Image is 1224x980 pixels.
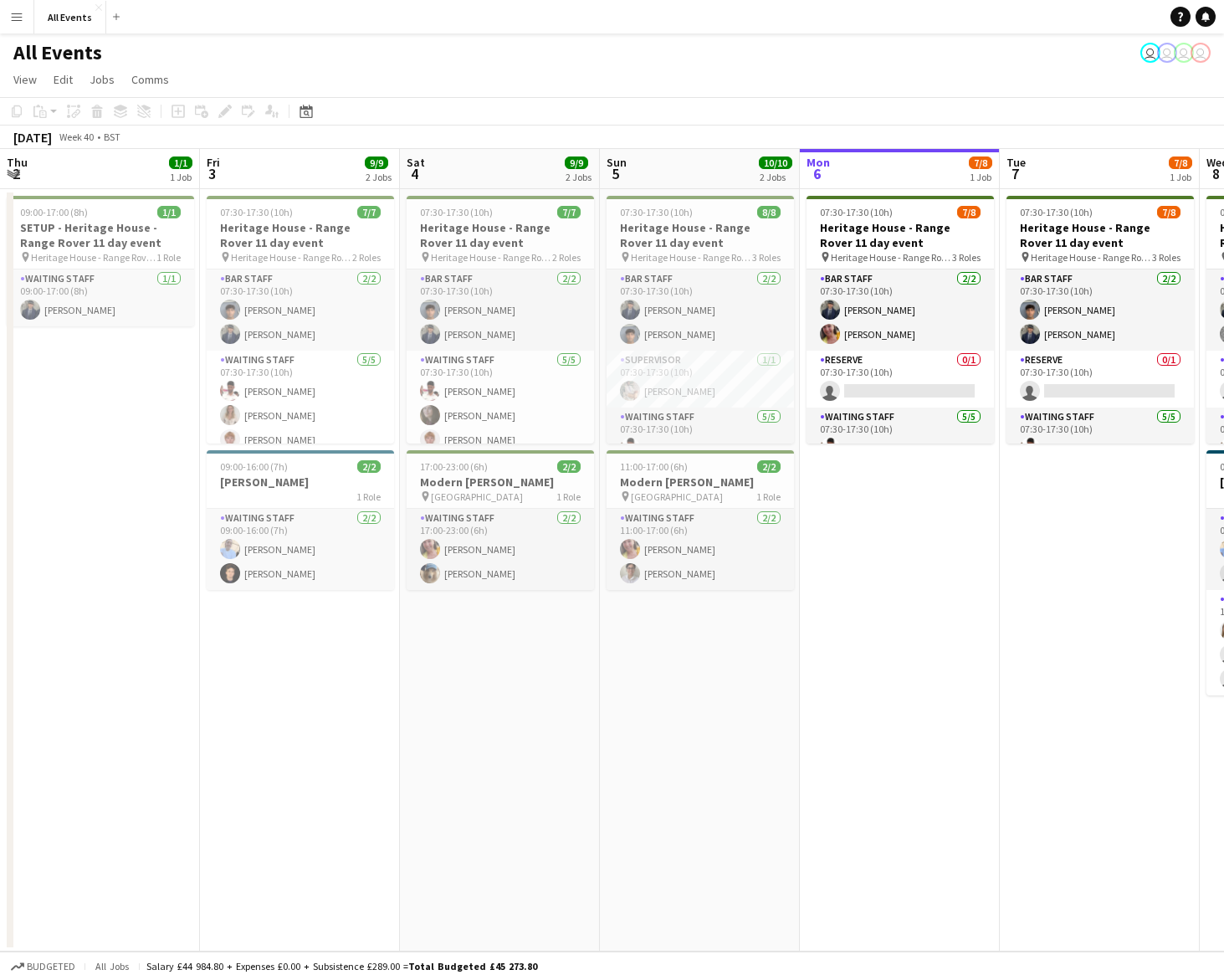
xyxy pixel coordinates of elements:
[831,251,952,264] span: Heritage House - Range Rover 11 day event
[169,156,192,169] span: 1/1
[631,490,723,503] span: [GEOGRAPHIC_DATA]
[1020,206,1093,218] span: 07:30-17:30 (10h)
[90,72,115,87] span: Jobs
[1006,155,1026,170] span: Tue
[1174,43,1194,63] app-user-avatar: Nathan Wong
[20,206,88,218] span: 09:00-17:00 (8h)
[607,351,794,408] app-card-role: Supervisor1/107:30-17:30 (10h)[PERSON_NAME]
[13,129,52,146] div: [DATE]
[47,69,79,90] a: Edit
[420,206,493,218] span: 07:30-17:30 (10h)
[1006,196,1194,444] app-job-card: 07:30-17:30 (10h)7/8Heritage House - Range Rover 11 day event Heritage House - Range Rover 11 day...
[1006,351,1194,408] app-card-role: Reserve0/107:30-17:30 (10h)
[807,220,994,250] h3: Heritage House - Range Rover 11 day event
[970,171,991,183] div: 1 Job
[157,206,181,218] span: 1/1
[607,220,794,250] h3: Heritage House - Range Rover 11 day event
[357,206,381,218] span: 7/7
[34,1,106,33] button: All Events
[366,171,392,183] div: 2 Jobs
[757,206,781,218] span: 8/8
[631,251,752,264] span: Heritage House - Range Rover 11 day event
[220,206,293,218] span: 07:30-17:30 (10h)
[207,450,394,590] app-job-card: 09:00-16:00 (7h)2/2[PERSON_NAME]1 RoleWaiting Staff2/209:00-16:00 (7h)[PERSON_NAME][PERSON_NAME]
[146,960,537,972] div: Salary £44 984.80 + Expenses £0.00 + Subsistence £289.00 =
[607,155,627,170] span: Sun
[407,155,425,170] span: Sat
[125,69,176,90] a: Comms
[357,460,381,473] span: 2/2
[207,475,394,490] h3: [PERSON_NAME]
[752,251,781,264] span: 3 Roles
[565,156,588,169] span: 9/9
[420,460,488,473] span: 17:00-23:00 (6h)
[207,196,394,444] div: 07:30-17:30 (10h)7/7Heritage House - Range Rover 11 day event Heritage House - Range Rover 11 day...
[13,72,37,87] span: View
[620,206,693,218] span: 07:30-17:30 (10h)
[8,957,78,976] button: Budgeted
[207,509,394,590] app-card-role: Waiting Staff2/209:00-16:00 (7h)[PERSON_NAME][PERSON_NAME]
[431,251,552,264] span: Heritage House - Range Rover 11 day event
[407,475,594,490] h3: Modern [PERSON_NAME]
[1031,251,1152,264] span: Heritage House - Range Rover 11 day event
[1152,251,1180,264] span: 3 Roles
[807,196,994,444] app-job-card: 07:30-17:30 (10h)7/8Heritage House - Range Rover 11 day event Heritage House - Range Rover 11 day...
[231,251,352,264] span: Heritage House - Range Rover 11 day event
[552,251,581,264] span: 2 Roles
[807,155,830,170] span: Mon
[104,131,120,143] div: BST
[156,251,181,264] span: 1 Role
[620,460,688,473] span: 11:00-17:00 (6h)
[4,164,28,183] span: 2
[604,164,627,183] span: 5
[1157,206,1180,218] span: 7/8
[1169,156,1192,169] span: 7/8
[7,69,44,90] a: View
[7,196,194,326] app-job-card: 09:00-17:00 (8h)1/1SETUP - Heritage House - Range Rover 11 day event Heritage House - Range Rover...
[404,164,425,183] span: 4
[820,206,893,218] span: 07:30-17:30 (10h)
[557,206,581,218] span: 7/7
[1004,164,1026,183] span: 7
[407,450,594,590] app-job-card: 17:00-23:00 (6h)2/2Modern [PERSON_NAME] [GEOGRAPHIC_DATA]1 RoleWaiting Staff2/217:00-23:00 (6h)[P...
[607,509,794,590] app-card-role: Waiting Staff2/211:00-17:00 (6h)[PERSON_NAME][PERSON_NAME]
[1170,171,1191,183] div: 1 Job
[557,460,581,473] span: 2/2
[407,269,594,351] app-card-role: Bar Staff2/207:30-17:30 (10h)[PERSON_NAME][PERSON_NAME]
[170,171,192,183] div: 1 Job
[1006,220,1194,250] h3: Heritage House - Range Rover 11 day event
[92,960,132,972] span: All jobs
[1157,43,1177,63] app-user-avatar: Nathan Wong
[7,220,194,250] h3: SETUP - Heritage House - Range Rover 11 day event
[759,156,792,169] span: 10/10
[952,251,981,264] span: 3 Roles
[757,460,781,473] span: 2/2
[556,490,581,503] span: 1 Role
[220,460,288,473] span: 09:00-16:00 (7h)
[27,961,75,972] span: Budgeted
[607,408,794,562] app-card-role: Waiting Staff5/507:30-17:30 (10h)[PERSON_NAME]
[807,351,994,408] app-card-role: Reserve0/107:30-17:30 (10h)
[204,164,220,183] span: 3
[7,155,28,170] span: Thu
[407,220,594,250] h3: Heritage House - Range Rover 11 day event
[83,69,121,90] a: Jobs
[365,156,388,169] span: 9/9
[55,131,97,143] span: Week 40
[207,351,394,505] app-card-role: Waiting Staff5/507:30-17:30 (10h)[PERSON_NAME][PERSON_NAME][PERSON_NAME]
[607,196,794,444] app-job-card: 07:30-17:30 (10h)8/8Heritage House - Range Rover 11 day event Heritage House - Range Rover 11 day...
[407,351,594,505] app-card-role: Waiting Staff5/507:30-17:30 (10h)[PERSON_NAME][PERSON_NAME][PERSON_NAME]
[1140,43,1160,63] app-user-avatar: Nathan Wong
[431,490,523,503] span: [GEOGRAPHIC_DATA]
[13,40,102,65] h1: All Events
[1006,269,1194,351] app-card-role: Bar Staff2/207:30-17:30 (10h)[PERSON_NAME][PERSON_NAME]
[407,196,594,444] div: 07:30-17:30 (10h)7/7Heritage House - Range Rover 11 day event Heritage House - Range Rover 11 day...
[356,490,381,503] span: 1 Role
[408,960,537,972] span: Total Budgeted £45 273.80
[607,269,794,351] app-card-role: Bar Staff2/207:30-17:30 (10h)[PERSON_NAME][PERSON_NAME]
[607,475,794,490] h3: Modern [PERSON_NAME]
